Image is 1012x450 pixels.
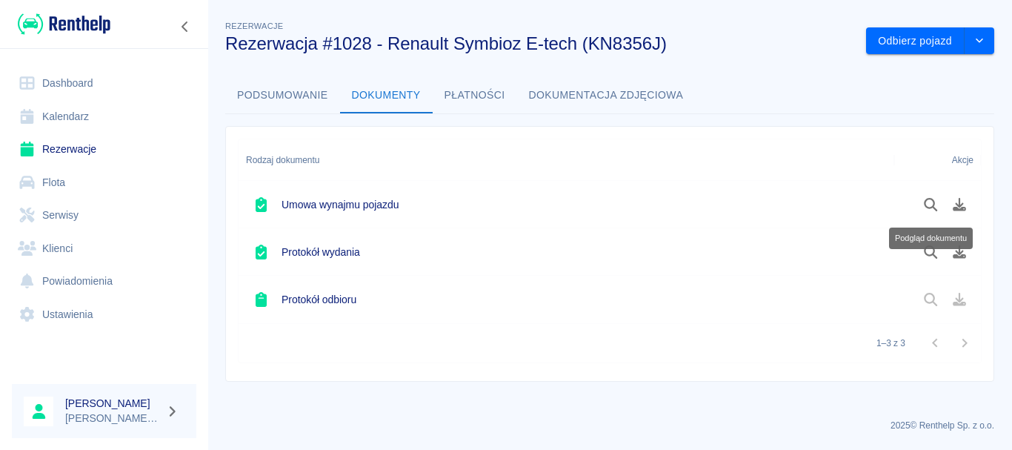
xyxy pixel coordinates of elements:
[340,78,433,113] button: Dokumenty
[12,67,196,100] a: Dashboard
[945,239,974,265] button: Pobierz dokument
[12,199,196,232] a: Serwisy
[225,21,283,30] span: Rezerwacje
[225,33,854,54] h3: Rezerwacja #1028 - Renault Symbioz E-tech (KN8356J)
[433,78,517,113] button: Płatności
[65,411,160,426] p: [PERSON_NAME] MOTORS Rent a Car
[12,298,196,331] a: Ustawienia
[18,12,110,36] img: Renthelp logo
[225,419,994,432] p: 2025 © Renthelp Sp. z o.o.
[12,12,110,36] a: Renthelp logo
[916,192,945,217] button: Podgląd dokumentu
[282,292,356,307] h6: Protokół odbioru
[12,265,196,298] a: Powiadomienia
[916,239,945,265] button: Podgląd dokumentu
[945,192,974,217] button: Pobierz dokument
[965,27,994,55] button: drop-down
[517,78,696,113] button: Dokumentacja zdjęciowa
[282,197,399,212] h6: Umowa wynajmu pojazdu
[866,27,965,55] button: Odbierz pojazd
[12,133,196,166] a: Rezerwacje
[876,337,905,350] p: 1–3 z 3
[952,139,973,181] div: Akcje
[65,396,160,411] h6: [PERSON_NAME]
[12,232,196,265] a: Klienci
[889,228,973,249] div: Podgląd dokumentu
[282,245,360,259] h6: Protokół wydania
[12,100,196,133] a: Kalendarz
[225,78,340,113] button: Podsumowanie
[12,166,196,199] a: Flota
[894,139,981,181] div: Akcje
[246,139,319,181] div: Rodzaj dokumentu
[239,139,894,181] div: Rodzaj dokumentu
[174,17,196,36] button: Zwiń nawigację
